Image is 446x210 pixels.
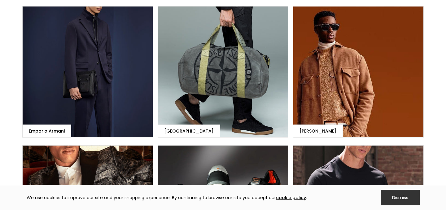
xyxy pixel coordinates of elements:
a: cookie policy [276,195,306,201]
a: [PERSON_NAME] [293,6,424,138]
div: We use cookies to improve our site and your shopping experience. By continuing to browse our site... [27,195,307,201]
div: Emporio Armani [29,128,65,134]
div: Dismiss [381,190,420,205]
div: [PERSON_NAME] [300,128,336,134]
a: Emporio Armani [22,6,153,138]
div: [GEOGRAPHIC_DATA] [164,128,214,134]
a: [GEOGRAPHIC_DATA] [158,6,288,138]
